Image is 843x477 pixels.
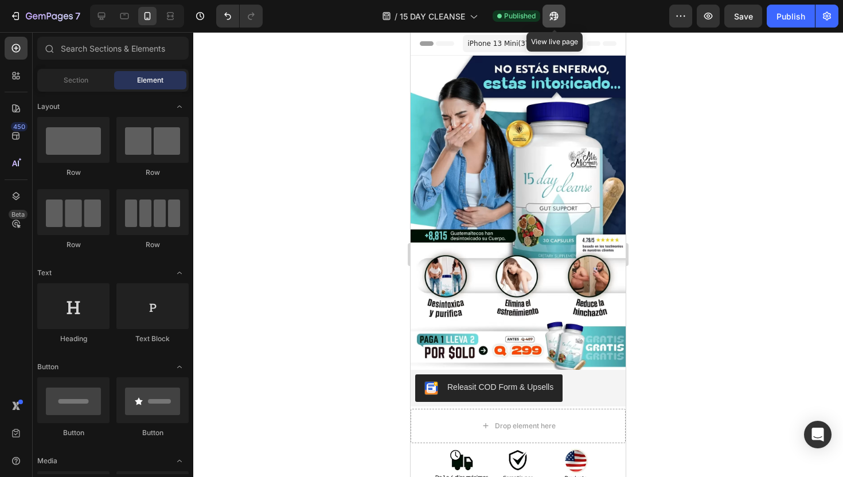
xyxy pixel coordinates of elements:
[37,37,189,60] input: Search Sections & Elements
[724,5,762,28] button: Save
[64,75,88,85] span: Section
[411,32,626,477] iframe: Design area
[9,210,28,219] div: Beta
[767,5,815,28] button: Publish
[37,428,110,438] div: Button
[170,452,189,470] span: Toggle open
[37,362,58,372] span: Button
[395,10,397,22] span: /
[37,101,60,112] span: Layout
[776,10,805,22] div: Publish
[37,334,110,344] div: Heading
[116,428,189,438] div: Button
[116,240,189,250] div: Row
[11,122,28,131] div: 450
[170,97,189,116] span: Toggle open
[116,167,189,178] div: Row
[116,334,189,344] div: Text Block
[137,75,163,85] span: Element
[170,358,189,376] span: Toggle open
[804,421,832,448] div: Open Intercom Messenger
[75,9,80,23] p: 7
[37,240,110,250] div: Row
[216,5,263,28] div: Undo/Redo
[504,11,536,21] span: Published
[734,11,753,21] span: Save
[37,268,52,278] span: Text
[5,5,85,28] button: 7
[170,264,189,282] span: Toggle open
[37,456,57,466] span: Media
[37,167,110,178] div: Row
[400,10,465,22] span: 15 DAY CLEANSE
